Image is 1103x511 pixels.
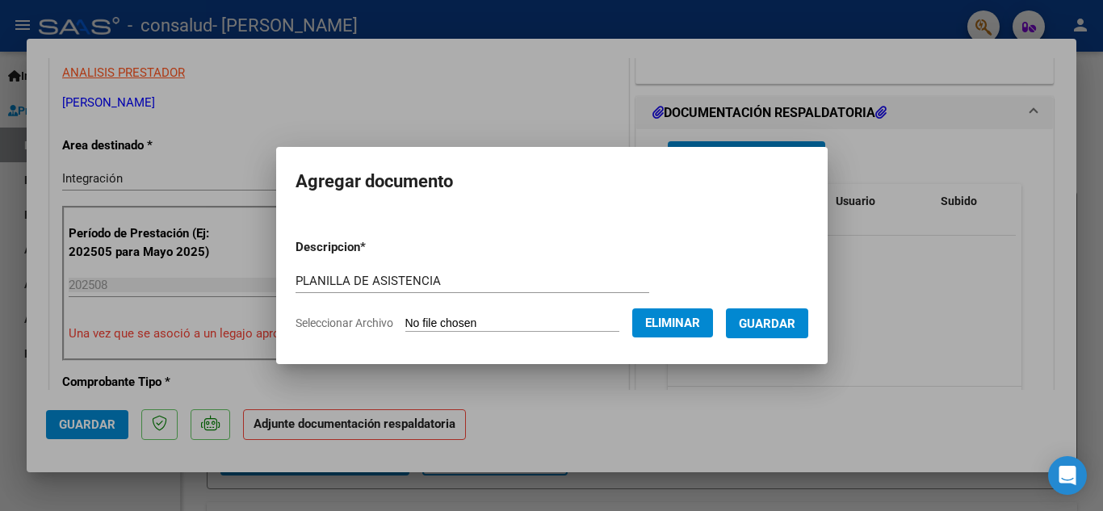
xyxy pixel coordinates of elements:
div: Open Intercom Messenger [1048,456,1087,495]
button: Guardar [726,308,808,338]
span: Guardar [739,316,795,331]
p: Descripcion [296,238,450,257]
span: Seleccionar Archivo [296,316,393,329]
button: Eliminar [632,308,713,337]
h2: Agregar documento [296,166,808,197]
span: Eliminar [645,316,700,330]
